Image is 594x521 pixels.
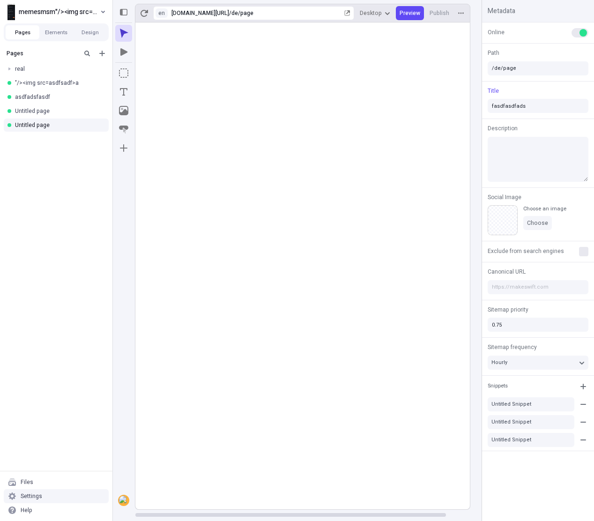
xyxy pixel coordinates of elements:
div: "/><img src=asdfsadf>a [15,79,101,87]
div: Choose an image [523,205,566,212]
span: Path [488,49,499,57]
div: Files [21,478,33,486]
span: Desktop [360,9,382,17]
button: Add new [97,48,108,59]
button: Design [73,25,107,39]
span: Canonical URL [488,268,526,276]
span: Publish [430,9,449,17]
button: Choose [523,216,552,230]
div: / [229,9,231,17]
img: Site favicon [7,3,15,20]
button: Title [486,87,501,95]
div: Untitled Snippet [491,436,571,443]
span: memesmsm"/><img src=asdf>a [19,6,98,17]
div: Untitled page [15,121,101,129]
span: Exclude from search engines [488,247,564,255]
div: a [119,496,128,505]
button: Text [115,83,132,100]
button: Box [115,65,132,82]
div: [URL][DOMAIN_NAME] [171,9,229,17]
div: asdfadsfasdf [15,93,101,101]
button: Button [115,121,132,138]
span: en [158,9,165,17]
span: Social Image [488,193,521,201]
button: Image [115,102,132,119]
div: real [15,65,101,73]
img: Avatar [119,496,128,505]
button: Hourly [488,356,588,370]
button: Desktop [356,6,394,20]
button: Preview [396,6,424,20]
div: Pages [7,50,78,57]
div: Help [21,506,32,514]
div: Untitled page [15,107,101,115]
button: Pages [6,25,39,39]
button: Untitled Snippet [488,433,574,447]
div: Untitled Snippet [491,401,571,408]
span: Hourly [491,358,507,366]
input: https://makeswift.com [488,280,588,294]
span: Sitemap priority [488,305,528,314]
span: Sitemap frequency [488,343,537,351]
div: Settings [21,492,42,500]
span: Online [488,28,505,37]
button: Untitled Snippet [488,415,574,429]
button: Publish [426,6,453,20]
button: Select site [4,5,109,19]
button: Open locale picker [156,8,168,18]
span: Preview [400,9,420,17]
div: Snippets [488,382,508,390]
span: Description [488,124,518,133]
div: Untitled Snippet [491,418,571,425]
div: de/page [231,9,342,17]
button: Untitled Snippet [488,397,574,411]
button: Elements [39,25,73,39]
span: Choose [527,219,548,227]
